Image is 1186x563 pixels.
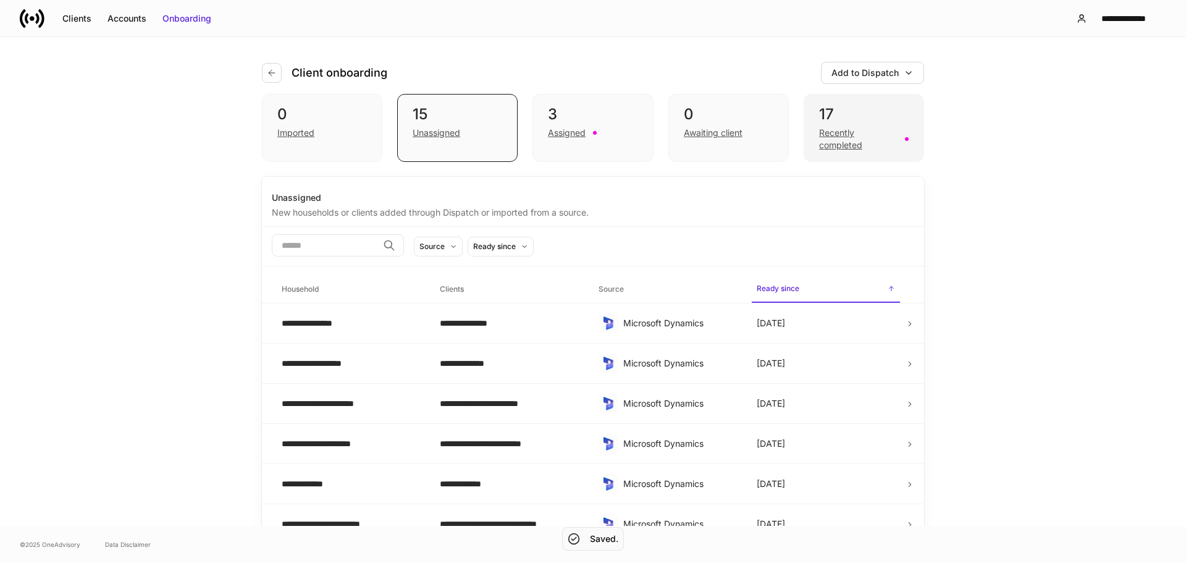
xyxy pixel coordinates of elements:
[262,94,382,162] div: 0Imported
[414,237,463,256] button: Source
[62,12,91,25] div: Clients
[684,104,773,124] div: 0
[601,517,616,531] img: sIOyOZvWb5kUEAwh5D03bPzsWHrUXBSdsWHDhg8Ma8+nBQBvlija69eFAv+snJUCyn8AqO+ElBnIpgMAAAAASUVORK5CYII=
[162,12,211,25] div: Onboarding
[821,62,924,84] button: Add to Dispatch
[623,518,737,530] div: Microsoft Dynamics
[272,204,914,219] div: New households or clients added through Dispatch or imported from a source.
[623,478,737,490] div: Microsoft Dynamics
[757,317,785,329] p: [DATE]
[435,277,583,302] span: Clients
[532,94,653,162] div: 3Assigned
[277,277,425,302] span: Household
[107,12,146,25] div: Accounts
[277,127,314,139] div: Imported
[105,540,151,549] a: Data Disclaimer
[154,9,219,28] button: Onboarding
[413,127,460,139] div: Unassigned
[757,518,785,530] p: [DATE]
[601,396,616,411] img: sIOyOZvWb5kUEAwh5D03bPzsWHrUXBSdsWHDhg8Ma8+nBQBvlija69eFAv+snJUCyn8AqO+ElBnIpgMAAAAASUVORK5CYII=
[397,94,518,162] div: 15Unassigned
[282,283,319,295] h6: Household
[548,104,637,124] div: 3
[668,94,789,162] div: 0Awaiting client
[623,357,737,370] div: Microsoft Dynamics
[594,277,742,302] span: Source
[548,127,586,139] div: Assigned
[601,436,616,451] img: sIOyOZvWb5kUEAwh5D03bPzsWHrUXBSdsWHDhg8Ma8+nBQBvlija69eFAv+snJUCyn8AqO+ElBnIpgMAAAAASUVORK5CYII=
[623,438,737,450] div: Microsoft Dynamics
[757,357,785,370] p: [DATE]
[440,283,464,295] h6: Clients
[272,192,914,204] div: Unassigned
[757,478,785,490] p: [DATE]
[752,276,900,303] span: Ready since
[20,540,80,549] span: © 2025 OneAdvisory
[599,283,624,295] h6: Source
[413,104,502,124] div: 15
[277,104,367,124] div: 0
[419,240,445,252] div: Source
[804,94,924,162] div: 17Recently completed
[757,438,785,450] p: [DATE]
[601,316,616,331] img: sIOyOZvWb5kUEAwh5D03bPzsWHrUXBSdsWHDhg8Ma8+nBQBvlija69eFAv+snJUCyn8AqO+ElBnIpgMAAAAASUVORK5CYII=
[601,476,616,491] img: sIOyOZvWb5kUEAwh5D03bPzsWHrUXBSdsWHDhg8Ma8+nBQBvlija69eFAv+snJUCyn8AqO+ElBnIpgMAAAAASUVORK5CYII=
[601,356,616,371] img: sIOyOZvWb5kUEAwh5D03bPzsWHrUXBSdsWHDhg8Ma8+nBQBvlija69eFAv+snJUCyn8AqO+ElBnIpgMAAAAASUVORK5CYII=
[468,237,534,256] button: Ready since
[54,9,99,28] button: Clients
[473,240,516,252] div: Ready since
[831,67,899,79] div: Add to Dispatch
[757,397,785,410] p: [DATE]
[623,317,737,329] div: Microsoft Dynamics
[684,127,742,139] div: Awaiting client
[99,9,154,28] button: Accounts
[757,282,799,294] h6: Ready since
[590,533,618,545] h5: Saved.
[819,104,909,124] div: 17
[623,397,737,410] div: Microsoft Dynamics
[819,127,898,151] div: Recently completed
[292,66,387,80] h4: Client onboarding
